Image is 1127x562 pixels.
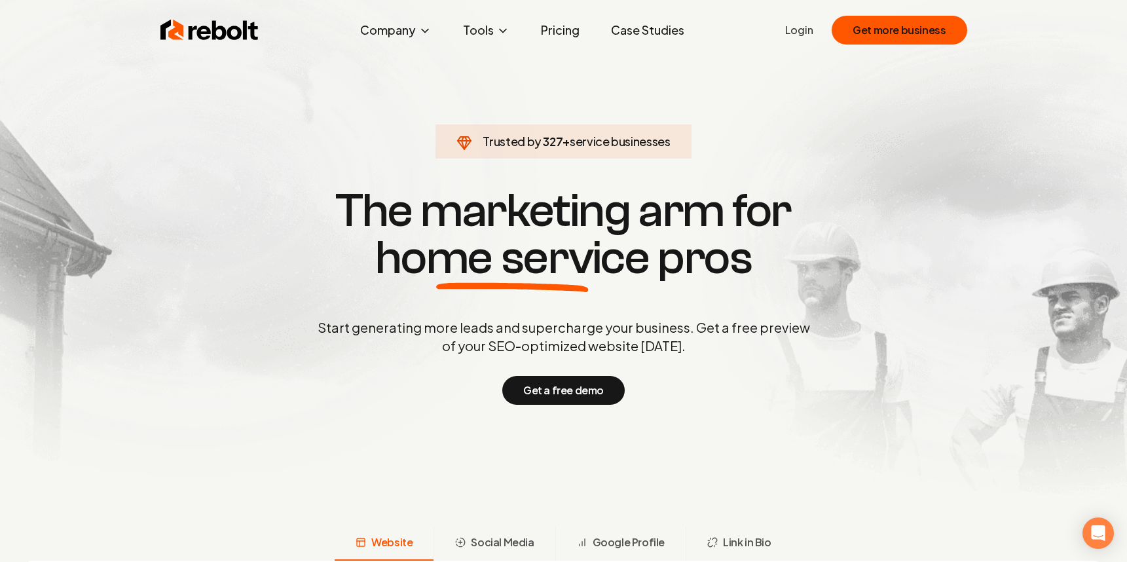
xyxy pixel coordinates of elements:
img: Rebolt Logo [160,17,259,43]
div: Open Intercom Messenger [1082,517,1114,549]
p: Start generating more leads and supercharge your business. Get a free preview of your SEO-optimiz... [315,318,813,355]
span: Google Profile [593,534,665,550]
button: Link in Bio [686,527,792,561]
span: 327 [543,132,563,151]
button: Get more business [832,16,967,45]
span: Link in Bio [723,534,771,550]
span: Trusted by [483,134,541,149]
a: Pricing [530,17,590,43]
span: Website [371,534,413,550]
a: Login [785,22,813,38]
span: Social Media [471,534,534,550]
button: Social Media [434,527,555,561]
a: Case Studies [600,17,695,43]
button: Tools [453,17,520,43]
h1: The marketing arm for pros [249,187,878,282]
button: Company [350,17,442,43]
button: Google Profile [555,527,686,561]
span: service businesses [570,134,671,149]
button: Website [335,527,434,561]
button: Get a free demo [502,376,625,405]
span: home service [375,234,650,282]
span: + [563,134,570,149]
